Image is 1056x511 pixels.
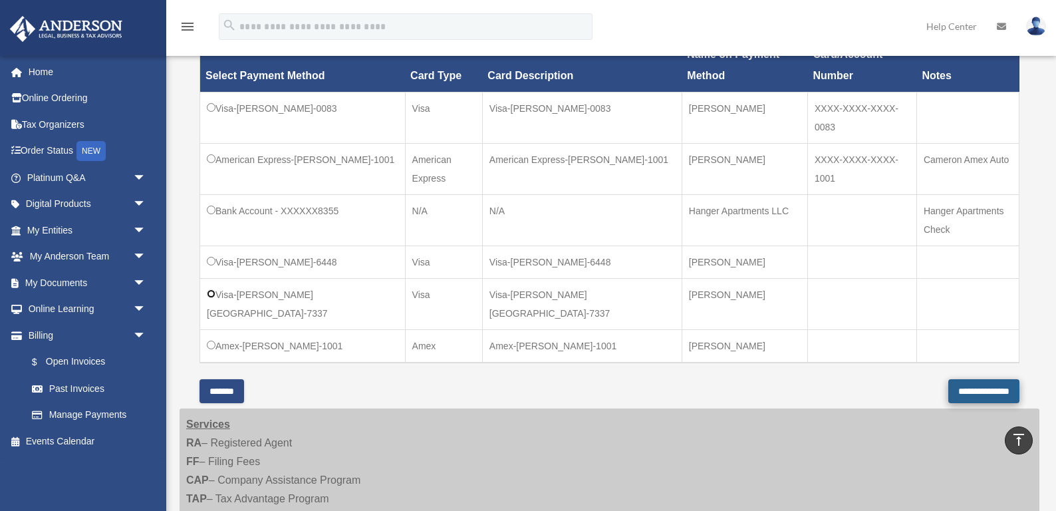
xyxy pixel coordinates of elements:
td: XXXX-XXXX-XXXX-1001 [807,143,916,194]
img: Anderson Advisors Platinum Portal [6,16,126,42]
span: arrow_drop_down [133,191,160,218]
span: $ [39,354,46,371]
td: Visa [405,246,482,278]
th: Card Type [405,38,482,92]
a: Order StatusNEW [9,138,166,165]
span: arrow_drop_down [133,217,160,244]
td: [PERSON_NAME] [682,92,807,143]
span: arrow_drop_down [133,322,160,349]
td: [PERSON_NAME] [682,329,807,363]
a: Platinum Q&Aarrow_drop_down [9,164,166,191]
td: Visa-[PERSON_NAME]-0083 [482,92,682,143]
a: Past Invoices [19,375,160,402]
div: NEW [76,141,106,161]
a: My Entitiesarrow_drop_down [9,217,166,244]
td: Hanger Apartments Check [916,194,1019,246]
td: Visa [405,92,482,143]
td: Amex-[PERSON_NAME]-1001 [200,329,406,363]
td: Hanger Apartments LLC [682,194,807,246]
td: American Express-[PERSON_NAME]-1001 [482,143,682,194]
td: American Express [405,143,482,194]
td: [PERSON_NAME] [682,143,807,194]
span: arrow_drop_down [133,296,160,323]
strong: FF [186,456,199,467]
td: Visa-[PERSON_NAME][GEOGRAPHIC_DATA]-7337 [200,278,406,329]
th: Card Description [482,38,682,92]
a: Tax Organizers [9,111,166,138]
td: American Express-[PERSON_NAME]-1001 [200,143,406,194]
a: Manage Payments [19,402,160,428]
a: Events Calendar [9,428,166,454]
i: vertical_align_top [1011,432,1027,448]
td: Visa [405,278,482,329]
a: My Documentsarrow_drop_down [9,269,166,296]
td: Bank Account - XXXXXX8355 [200,194,406,246]
i: search [222,18,237,33]
span: arrow_drop_down [133,164,160,192]
td: Amex [405,329,482,363]
th: Name on Payment Method [682,38,807,92]
td: [PERSON_NAME] [682,278,807,329]
td: Visa-[PERSON_NAME][GEOGRAPHIC_DATA]-7337 [482,278,682,329]
td: XXXX-XXXX-XXXX-0083 [807,92,916,143]
td: Visa-[PERSON_NAME]-0083 [200,92,406,143]
a: Digital Productsarrow_drop_down [9,191,166,218]
th: Notes [916,38,1019,92]
span: arrow_drop_down [133,269,160,297]
span: arrow_drop_down [133,244,160,271]
a: Billingarrow_drop_down [9,322,160,349]
strong: CAP [186,474,209,486]
i: menu [180,19,196,35]
td: [PERSON_NAME] [682,246,807,278]
img: User Pic [1026,17,1046,36]
td: Visa-[PERSON_NAME]-6448 [200,246,406,278]
a: Online Ordering [9,85,166,112]
strong: Services [186,419,230,430]
a: Home [9,59,166,85]
th: Card/Account Number [807,38,916,92]
td: Visa-[PERSON_NAME]-6448 [482,246,682,278]
a: $Open Invoices [19,349,153,376]
a: My Anderson Teamarrow_drop_down [9,244,166,270]
td: Amex-[PERSON_NAME]-1001 [482,329,682,363]
a: Online Learningarrow_drop_down [9,296,166,323]
a: menu [180,23,196,35]
strong: TAP [186,493,207,504]
td: Cameron Amex Auto [916,143,1019,194]
strong: RA [186,437,201,448]
a: vertical_align_top [1005,426,1033,454]
td: N/A [482,194,682,246]
td: N/A [405,194,482,246]
th: Select Payment Method [200,38,406,92]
